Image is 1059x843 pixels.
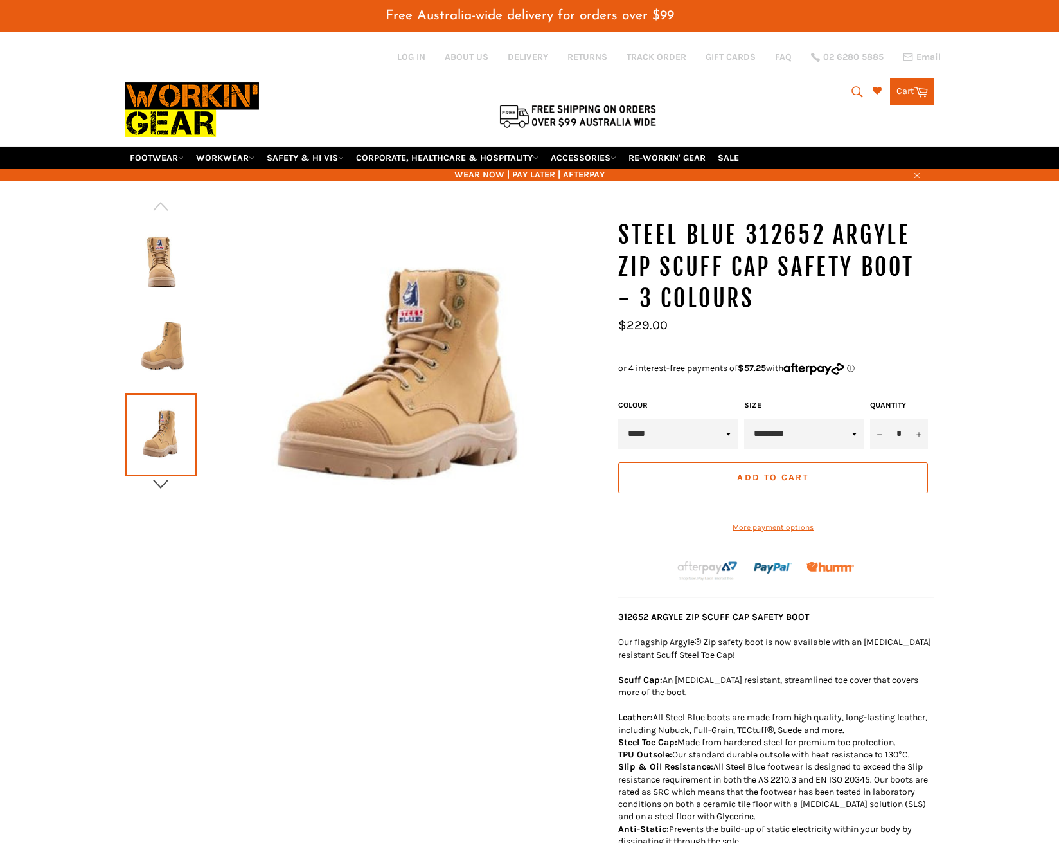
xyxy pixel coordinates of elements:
[623,147,711,169] a: RE-WORKIN' GEAR
[744,400,864,411] label: Size
[497,102,658,129] img: Flat $9.95 shipping Australia wide
[713,147,744,169] a: SALE
[125,73,259,146] img: Workin Gear leaders in Workwear, Safety Boots, PPE, Uniforms. Australia's No.1 in Workwear
[806,562,854,572] img: Humm_core_logo_RGB-01_300x60px_small_195d8312-4386-4de7-b182-0ef9b6303a37.png
[397,51,425,62] a: Log in
[546,147,621,169] a: ACCESSORIES
[262,147,349,169] a: SAFETY & HI VIS
[627,51,686,63] a: TRACK ORDER
[567,51,607,63] a: RETURNS
[870,400,928,411] label: Quantity
[618,674,934,699] p: An [MEDICAL_DATA] resistant, streamlined toe cover that covers more of the boot.
[823,53,884,62] span: 02 6280 5885
[909,419,928,449] button: Increase item quantity by one
[618,748,910,761] p: Our standard durable outsole with heat resistance to 130°C.
[811,53,884,62] a: 02 6280 5885
[775,51,792,63] a: FAQ
[131,227,190,298] img: STEEL BLUE 312652 Argyle Zip Scuff Cap Safety Boot - Workin Gear
[197,219,605,536] img: STEEL BLUE 312652 Argyle Zip Scuff Cap Safety Boot - Workin Gear
[618,637,931,660] span: Our flagship Argyle® Zip safety boot is now available with an [MEDICAL_DATA] resistant Scuff Stee...
[890,78,934,105] a: Cart
[737,472,808,483] span: Add to Cart
[618,318,668,332] span: $229.00
[618,761,934,822] p: All Steel Blue footwear is designed to exceed the Slip resistance requirement in both the AS 2210...
[618,711,934,736] p: All Steel Blue boots are made from high quality, long-lasting leather, including Nubuck, Full-Gra...
[386,9,674,23] span: Free Australia-wide delivery for orders over $99
[618,219,934,315] h1: STEEL BLUE 312652 Argyle Zip Scuff Cap Safety Boot - 3 Colours
[351,147,544,169] a: CORPORATE, HEALTHCARE & HOSPITALITY
[618,737,677,748] strong: Steel Toe Cap:
[125,168,934,181] span: WEAR NOW | PAY LATER | AFTERPAY
[131,313,190,384] img: STEEL BLUE 312652 Argyle Zip Scuff Cap Safety Boot - Workin Gear
[618,612,809,622] strong: 312652 ARGYLE ZIP SCUFF CAP SAFETY BOOT
[618,712,653,723] strong: Leather:
[618,675,663,685] strong: Scuff Cap:
[754,549,792,587] img: paypal.png
[676,559,739,581] img: Afterpay-Logo-on-dark-bg_large.png
[916,53,941,62] span: Email
[125,147,189,169] a: FOOTWEAR
[618,522,928,533] a: More payment options
[618,400,738,411] label: COLOUR
[618,824,669,835] strong: Anti-Static:
[706,51,756,63] a: GIFT CARDS
[618,462,928,493] button: Add to Cart
[445,51,488,63] a: ABOUT US
[618,749,672,760] strong: TPU Outsole:
[618,761,713,772] strong: Slip & Oil Resistance:
[191,147,260,169] a: WORKWEAR
[618,736,896,748] p: Made from hardened steel for premium toe protection.
[870,419,889,449] button: Reduce item quantity by one
[903,52,941,62] a: Email
[508,51,548,63] a: DELIVERY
